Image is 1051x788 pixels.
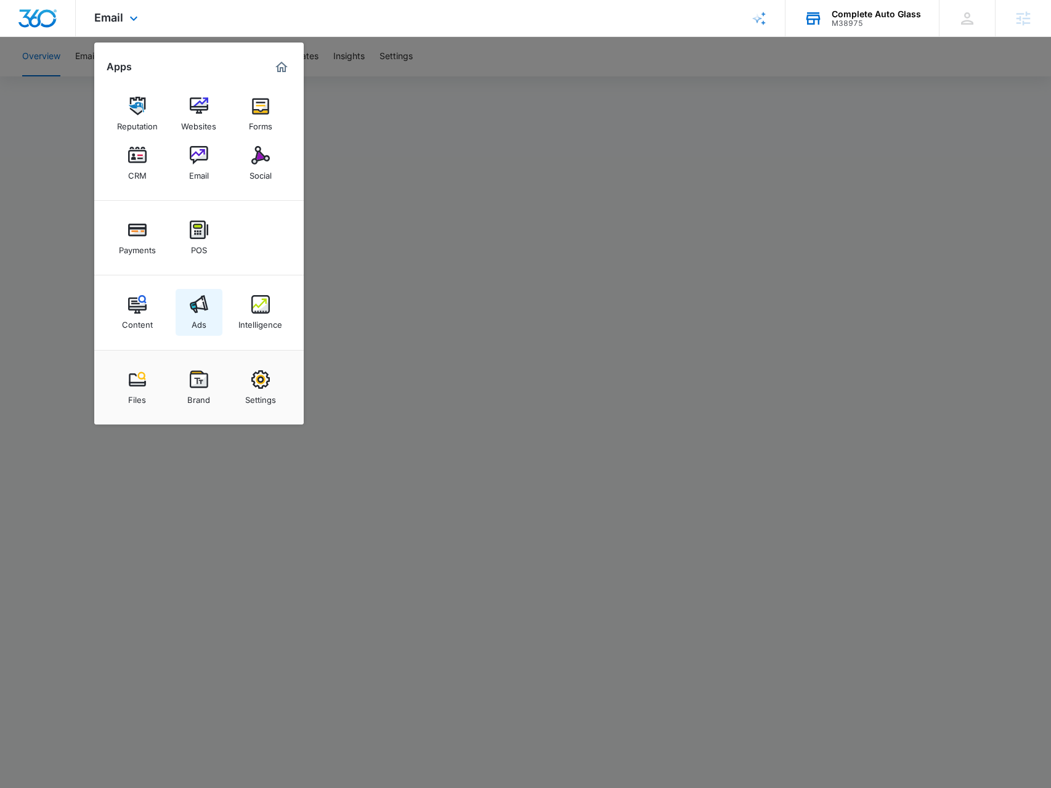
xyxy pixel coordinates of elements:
[128,389,146,405] div: Files
[191,239,207,255] div: POS
[238,314,282,330] div: Intelligence
[176,91,222,137] a: Websites
[94,11,123,24] span: Email
[272,57,291,77] a: Marketing 360® Dashboard
[237,140,284,187] a: Social
[114,140,161,187] a: CRM
[114,91,161,137] a: Reputation
[189,165,209,181] div: Email
[176,140,222,187] a: Email
[122,314,153,330] div: Content
[176,364,222,411] a: Brand
[832,19,921,28] div: account id
[249,115,272,131] div: Forms
[192,314,206,330] div: Ads
[237,91,284,137] a: Forms
[187,389,210,405] div: Brand
[176,289,222,336] a: Ads
[114,289,161,336] a: Content
[181,115,216,131] div: Websites
[114,364,161,411] a: Files
[119,239,156,255] div: Payments
[114,214,161,261] a: Payments
[128,165,147,181] div: CRM
[176,214,222,261] a: POS
[832,9,921,19] div: account name
[250,165,272,181] div: Social
[107,61,132,73] h2: Apps
[245,389,276,405] div: Settings
[237,289,284,336] a: Intelligence
[237,364,284,411] a: Settings
[117,115,158,131] div: Reputation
